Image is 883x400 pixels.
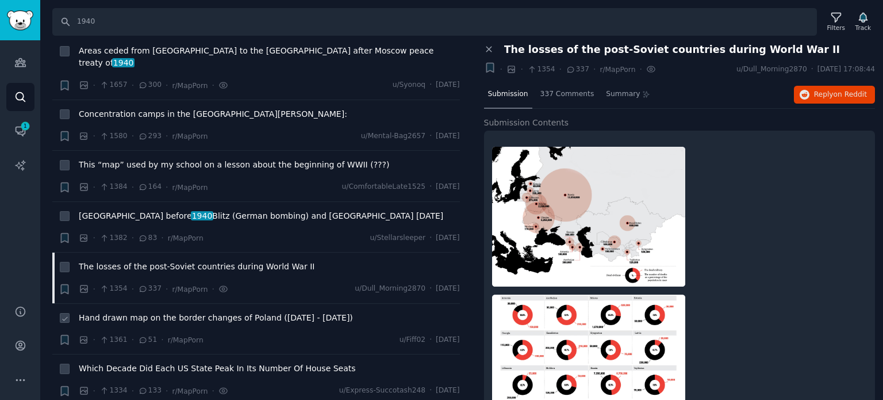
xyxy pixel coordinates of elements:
[138,131,162,142] span: 293
[814,90,867,100] span: Reply
[492,147,685,287] img: The losses of the post-Soviet countries during World War II
[855,24,871,32] div: Track
[99,182,128,192] span: 1384
[79,210,443,222] span: [GEOGRAPHIC_DATA] before Blitz (German bombing) and [GEOGRAPHIC_DATA] [DATE]
[79,159,389,171] a: This “map” used by my school on a lesson about the beginning of WWII (???)
[736,64,807,75] span: u/Dull_Morning2870
[429,284,432,294] span: ·
[436,386,459,396] span: [DATE]
[79,45,460,69] span: Areas ceded from [GEOGRAPHIC_DATA] to the [GEOGRAPHIC_DATA] after Moscow peace treaty of
[172,285,208,294] span: r/MapPorn
[527,64,555,75] span: 1354
[488,89,528,100] span: Submission
[436,335,459,345] span: [DATE]
[79,45,460,69] a: Areas ceded from [GEOGRAPHIC_DATA] to the [GEOGRAPHIC_DATA] after Moscow peace treaty of1940
[168,336,204,344] span: r/MapPorn
[436,233,459,243] span: [DATE]
[93,181,95,193] span: ·
[138,233,157,243] span: 83
[52,8,817,36] input: Search Keyword
[168,234,204,242] span: r/MapPorn
[355,284,425,294] span: u/Dull_Morning2870
[99,233,128,243] span: 1382
[99,131,128,142] span: 1580
[20,122,30,130] span: 1
[132,181,134,193] span: ·
[361,131,425,142] span: u/Mental-Bag2657
[93,232,95,244] span: ·
[817,64,875,75] span: [DATE] 17:08:44
[166,181,168,193] span: ·
[132,79,134,92] span: ·
[138,80,162,90] span: 300
[811,64,813,75] span: ·
[161,334,163,346] span: ·
[393,80,425,90] span: u/Syonoq
[161,232,163,244] span: ·
[600,66,635,74] span: r/MapPorn
[79,108,347,120] a: Concentration camps in the [GEOGRAPHIC_DATA][PERSON_NAME]:
[172,387,208,395] span: r/MapPorn
[429,131,432,142] span: ·
[504,44,840,56] span: The losses of the post-Soviet countries during World War II
[132,232,134,244] span: ·
[212,283,214,295] span: ·
[540,89,594,100] span: 337 Comments
[132,385,134,397] span: ·
[6,117,34,145] a: 1
[339,386,426,396] span: u/Express-Succotash248
[99,80,128,90] span: 1657
[99,386,128,396] span: 1334
[212,79,214,92] span: ·
[566,64,589,75] span: 337
[436,182,459,192] span: [DATE]
[851,10,875,34] button: Track
[500,63,502,75] span: ·
[436,80,459,90] span: [DATE]
[436,131,459,142] span: [DATE]
[370,233,426,243] span: u/Stellarsleeper
[93,334,95,346] span: ·
[520,63,523,75] span: ·
[79,261,314,273] a: The losses of the post-Soviet countries during World War II
[484,117,569,129] span: Submission Contents
[639,63,642,75] span: ·
[99,335,128,345] span: 1361
[112,58,135,67] span: 1940
[132,283,134,295] span: ·
[429,182,432,192] span: ·
[166,79,168,92] span: ·
[132,334,134,346] span: ·
[827,24,845,32] div: Filters
[794,86,875,104] button: Replyon Reddit
[93,130,95,142] span: ·
[93,283,95,295] span: ·
[166,283,168,295] span: ·
[132,130,134,142] span: ·
[138,335,157,345] span: 51
[172,184,208,192] span: r/MapPorn
[79,210,443,222] a: [GEOGRAPHIC_DATA] before1940Blitz (German bombing) and [GEOGRAPHIC_DATA] [DATE]
[191,211,213,220] span: 1940
[606,89,640,100] span: Summary
[429,386,432,396] span: ·
[7,10,33,31] img: GummySearch logo
[172,132,208,140] span: r/MapPorn
[138,182,162,192] span: 164
[138,284,162,294] span: 337
[342,182,426,192] span: u/ComfortableLate1525
[400,335,425,345] span: u/Fiff02
[79,363,356,375] a: Which Decade Did Each US State Peak In Its Number Of House Seats
[166,130,168,142] span: ·
[212,385,214,397] span: ·
[559,63,562,75] span: ·
[593,63,596,75] span: ·
[93,385,95,397] span: ·
[79,312,353,324] a: Hand drawn map on the border changes of Poland ([DATE] - [DATE])
[166,385,168,397] span: ·
[436,284,459,294] span: [DATE]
